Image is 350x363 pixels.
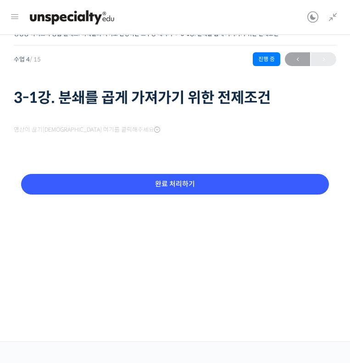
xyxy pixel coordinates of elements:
[30,56,41,63] span: / 15
[253,52,280,66] div: 진행 중
[21,174,329,195] input: 완료 처리하기
[285,52,310,66] a: ←이전
[14,89,336,106] h1: 3-1강. 분쇄를 곱게 가져가기 위한 전제조건
[285,53,310,66] span: ←
[14,126,160,134] span: 영상이 끊기[DEMOGRAPHIC_DATA] 여기를 클릭해주세요
[14,56,41,62] span: 수업 4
